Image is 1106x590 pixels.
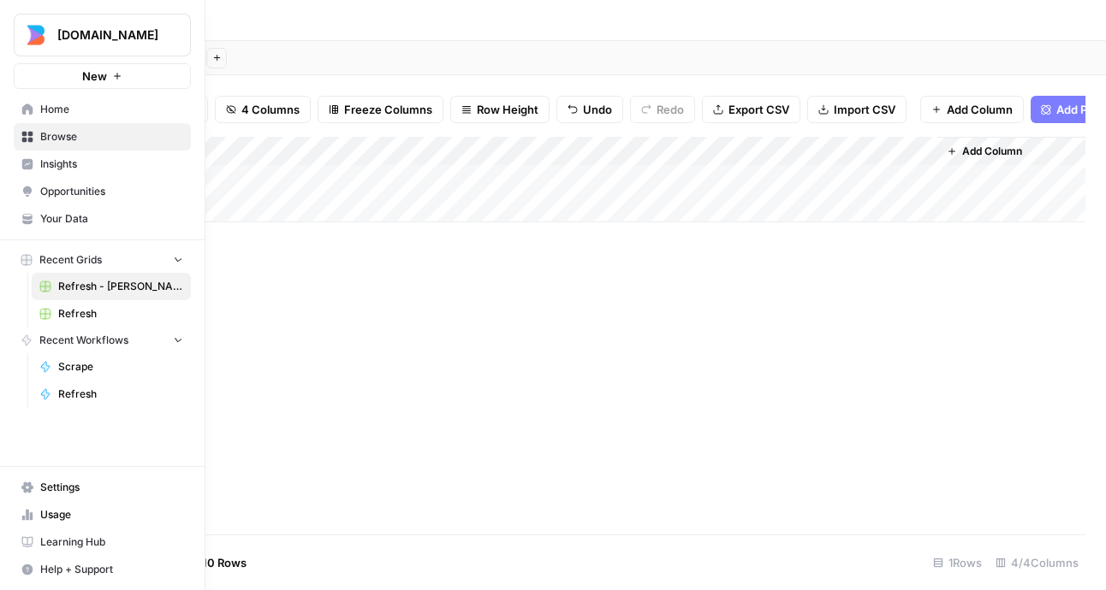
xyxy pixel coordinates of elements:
span: Home [40,102,183,117]
a: Refresh [32,300,191,327]
button: Recent Workflows [14,327,191,353]
span: Row Height [477,101,538,118]
a: Your Data [14,205,191,233]
button: Import CSV [807,96,907,123]
a: Home [14,96,191,123]
div: 4/4 Columns [989,549,1085,576]
span: Recent Workflows [39,333,128,348]
span: Redo [657,101,684,118]
a: Browse [14,123,191,150]
span: Export CSV [728,101,789,118]
span: Help + Support [40,562,183,577]
span: Freeze Columns [344,101,432,118]
span: Recent Grids [39,252,102,268]
span: Browse [40,129,183,145]
span: Add Column [947,101,1013,118]
a: Insights [14,150,191,178]
span: Usage [40,507,183,522]
span: [DOMAIN_NAME] [57,27,161,44]
button: Export CSV [702,96,800,123]
span: Settings [40,480,183,495]
button: Redo [630,96,695,123]
button: Workspace: Builder.io [14,14,191,56]
span: Add 10 Rows [178,554,247,571]
a: Refresh [32,381,191,408]
span: Undo [583,101,612,118]
a: Scrape [32,353,191,381]
span: Learning Hub [40,534,183,550]
span: Refresh [58,386,183,402]
span: New [82,68,107,85]
button: Recent Grids [14,247,191,273]
span: Refresh - [PERSON_NAME] [58,279,183,294]
a: Refresh - [PERSON_NAME] [32,273,191,300]
span: 4 Columns [241,101,300,118]
a: Usage [14,501,191,528]
span: Add Column [962,144,1022,159]
button: Row Height [450,96,550,123]
button: Undo [556,96,623,123]
span: Import CSV [834,101,895,118]
button: New [14,63,191,89]
button: Freeze Columns [318,96,443,123]
button: 4 Columns [215,96,311,123]
button: Help + Support [14,556,191,583]
span: Opportunities [40,184,183,199]
button: Add Column [920,96,1024,123]
span: Insights [40,156,183,172]
a: Learning Hub [14,528,191,556]
span: Scrape [58,359,183,375]
img: Builder.io Logo [20,20,51,50]
button: Add Column [940,140,1029,162]
span: Your Data [40,211,183,227]
a: Settings [14,474,191,501]
span: Refresh [58,306,183,322]
a: Opportunities [14,178,191,205]
div: 1 Rows [926,549,989,576]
